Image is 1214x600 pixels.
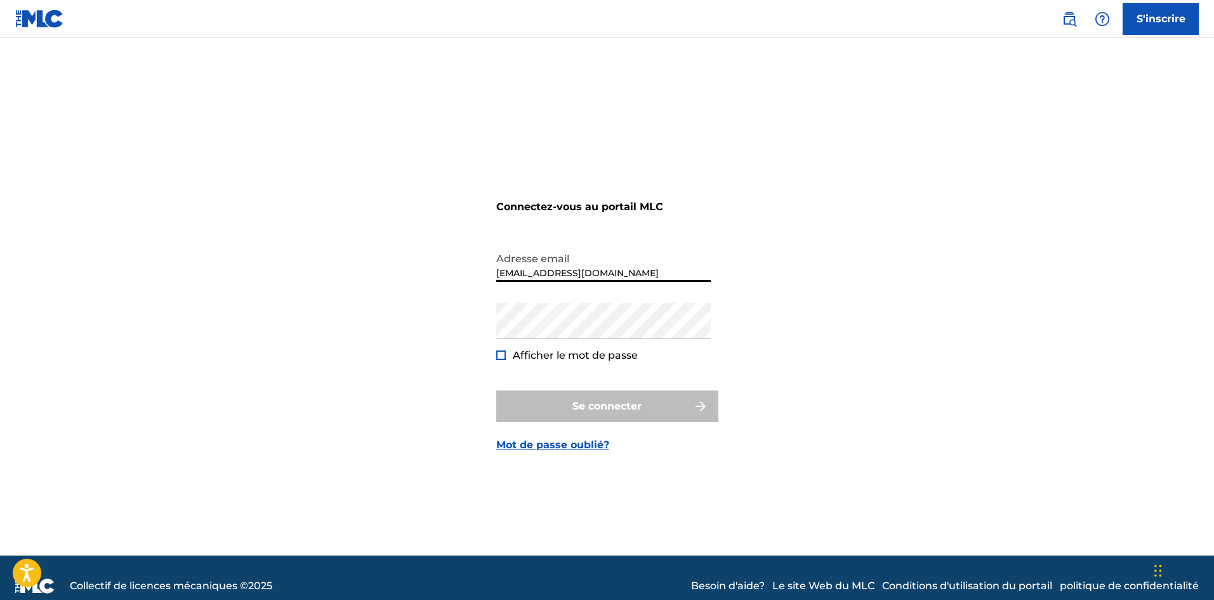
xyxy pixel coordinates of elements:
[691,578,765,594] a: Besoin d'aide?
[882,580,1052,592] font: Conditions d'utilisation du portail
[1062,11,1077,27] img: recherche
[882,578,1052,594] a: Conditions d'utilisation du portail
[1123,3,1199,35] a: S'inscrire
[1154,552,1162,590] div: Glisser
[1057,6,1082,32] a: Recherche publique
[15,578,55,594] img: logo
[248,580,272,592] font: 2025
[772,580,874,592] font: Le site Web du MLC
[496,439,609,451] font: Mot de passe oublié?
[70,580,248,592] font: Collectif de licences mécaniques ©
[691,580,765,592] font: Besoin d'aide?
[15,10,64,28] img: Logo du MLC
[1095,11,1110,27] img: aide
[1060,580,1199,592] font: politique de confidentialité
[1151,539,1214,600] div: Widget de chat
[513,349,638,361] font: Afficher le mot de passe
[1090,6,1115,32] div: Aide
[496,201,663,213] font: Connectez-vous au portail MLC
[496,437,609,453] a: Mot de passe oublié?
[1151,539,1214,600] iframe: Widget de discussion
[1060,578,1199,594] a: politique de confidentialité
[1137,13,1185,25] font: S'inscrire
[772,578,874,594] a: Le site Web du MLC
